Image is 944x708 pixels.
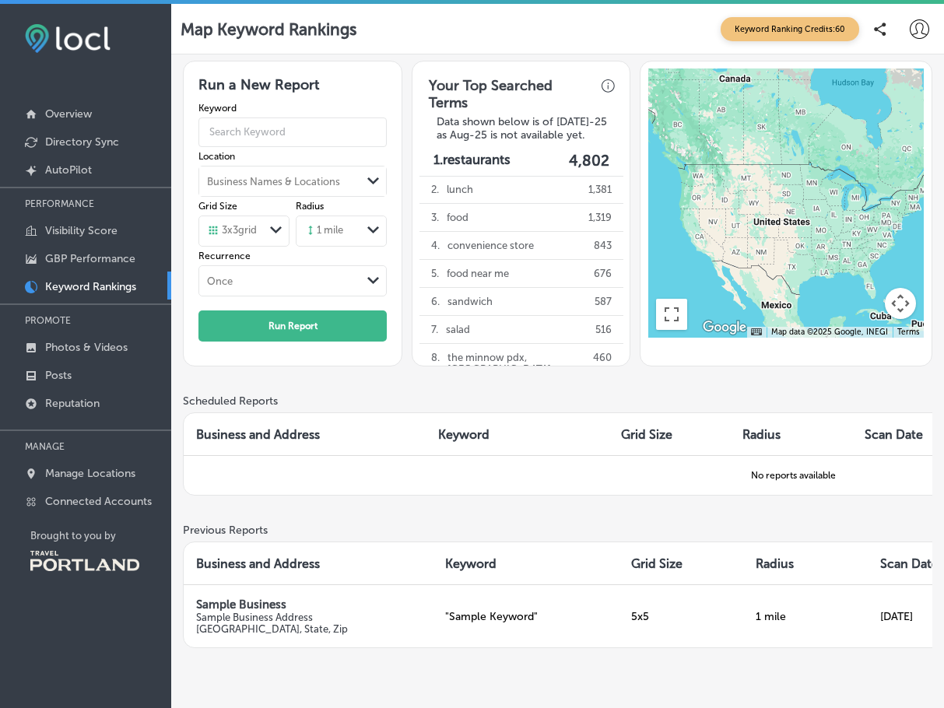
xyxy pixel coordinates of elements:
td: 1 mile [743,584,868,647]
p: 1,319 [588,204,612,231]
p: food near me [447,260,509,287]
label: 4,802 [569,152,609,170]
p: 1. restaurants [433,152,511,170]
p: 843 [594,232,612,259]
p: 516 [595,316,612,343]
p: AutoPilot [45,163,92,177]
th: Radius [743,542,868,584]
th: Business and Address [184,542,433,584]
span: Keyword Ranking Credits: 60 [721,17,859,41]
p: Sample Business Address [GEOGRAPHIC_DATA], State, Zip [196,612,420,635]
img: Travel Portland [30,551,139,571]
div: 1 mile [304,224,343,238]
a: Terms (opens in new tab) [897,328,919,337]
a: Open this area in Google Maps (opens a new window) [699,317,750,338]
p: 4 . [431,232,440,259]
span: Map data ©2025 Google, INEGI [771,328,888,337]
p: 8 . [431,344,440,394]
p: convenience store [447,232,534,259]
th: Grid Size [619,542,743,584]
div: 3 x 3 grid [207,224,257,238]
p: 1,381 [588,176,612,203]
p: 3 . [431,204,439,231]
p: salad [446,316,470,343]
p: 676 [594,260,612,287]
h3: Run a New Report [198,76,387,103]
p: the minnow pdx, [GEOGRAPHIC_DATA], [GEOGRAPHIC_DATA], or [447,344,585,394]
h3: Your Top Searched Terms [419,68,602,115]
p: Directory Sync [45,135,119,149]
p: Map Keyword Rankings [181,19,356,39]
th: Grid Size [609,413,730,455]
p: Sample Business [196,598,420,612]
div: Once [207,275,233,286]
p: 6 . [431,288,440,315]
p: 2 . [431,176,439,203]
img: fda3e92497d09a02dc62c9cd864e3231.png [25,24,111,53]
th: Keyword [433,542,619,584]
th: Radius [730,413,852,455]
input: Search Keyword [198,112,387,152]
p: Brought to you by [30,530,171,542]
p: lunch [447,176,473,203]
td: 5x5 [619,584,743,647]
label: Location [198,151,387,162]
h3: Previous Reports [183,524,932,537]
p: Reputation [45,397,100,410]
label: Radius [296,201,324,212]
button: Map camera controls [885,288,916,319]
p: 5 . [431,260,439,287]
p: Photos & Videos [45,341,128,354]
p: Visibility Score [45,224,118,237]
p: Keyword Rankings [45,280,136,293]
p: Overview [45,107,92,121]
button: Run Report [198,310,387,342]
p: Manage Locations [45,467,135,480]
td: "Sample Keyword" [433,584,619,647]
p: 587 [595,288,612,315]
th: Keyword [426,413,609,455]
p: 460 [593,344,612,394]
h3: Data shown below is of [DATE]-25 as Aug-25 is not available yet. [427,115,616,142]
button: Keyboard shortcuts [751,327,762,338]
label: Keyword [198,103,387,114]
th: Business and Address [184,413,426,455]
h3: Scheduled Reports [183,394,932,408]
img: Google [699,317,750,338]
label: Grid Size [198,201,237,212]
div: Business Names & Locations [207,175,340,187]
label: Recurrence [198,251,387,261]
p: GBP Performance [45,252,135,265]
p: Connected Accounts [45,495,152,508]
p: food [447,204,468,231]
button: Toggle fullscreen view [656,299,687,330]
p: Posts [45,369,72,382]
p: 7 . [431,316,438,343]
p: sandwich [447,288,493,315]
